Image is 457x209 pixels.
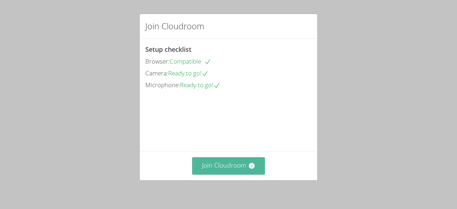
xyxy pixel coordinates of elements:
span: Setup checklist [145,45,191,54]
span: Microphone: [145,81,180,89]
button: Join Cloudroom [192,157,265,175]
span: Camera: [145,69,168,77]
span: Browser: [145,57,170,65]
span: Compatible [170,57,211,65]
h2: Join Cloudroom [145,20,204,33]
span: Ready to go! [180,81,220,89]
span: Ready to go! [168,69,209,77]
